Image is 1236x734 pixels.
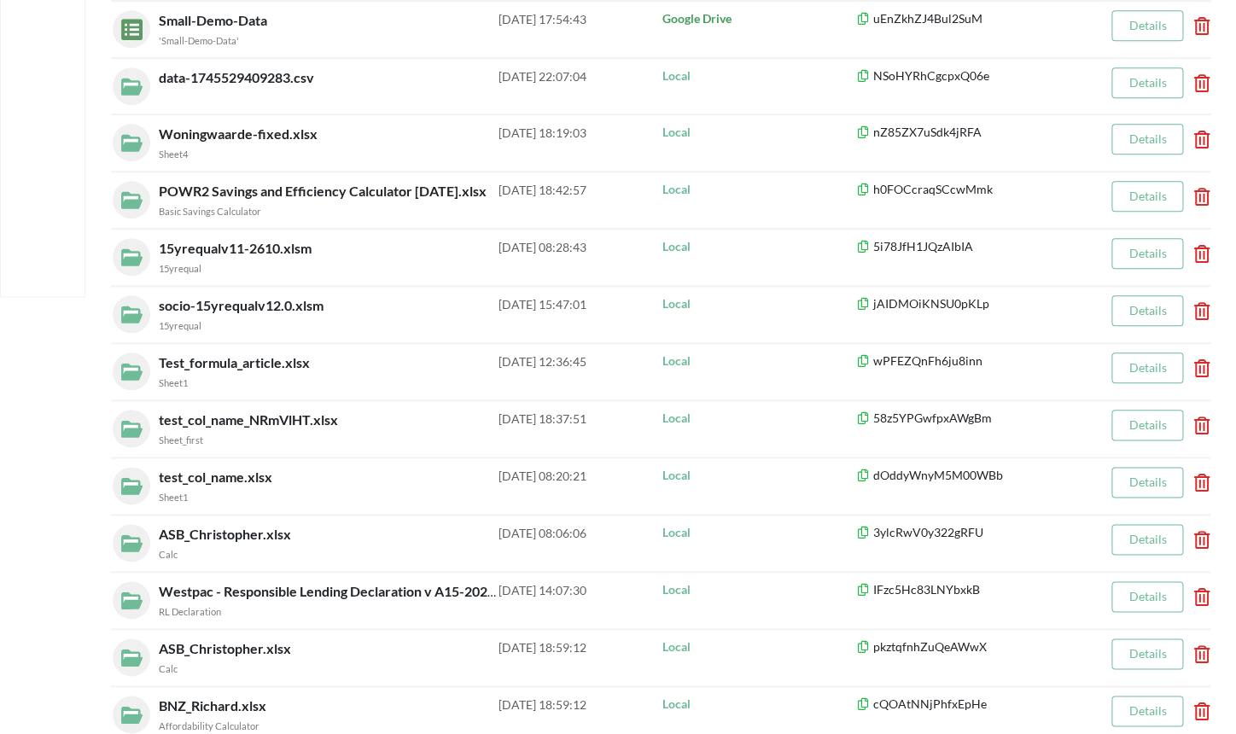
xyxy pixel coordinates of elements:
a: Details [1128,360,1166,375]
img: localFileIcon.eab6d1cc.svg [113,352,143,382]
div: [DATE] 22:07:04 [498,67,661,105]
img: localFileIcon.eab6d1cc.svg [113,181,143,211]
span: ASB_Christopher.xlsx [159,526,294,542]
p: Local [662,410,855,427]
button: Details [1111,67,1183,98]
div: [DATE] 08:20:21 [498,467,661,504]
a: Details [1128,246,1166,260]
small: 15yrequal [159,320,201,331]
span: Test_formula_article.xlsx [159,354,313,370]
a: Details [1128,475,1166,489]
p: h0FOCcraqSCcwMmk [855,181,1093,198]
p: nZ85ZX7uSdk4jRFA [855,124,1093,141]
div: [DATE] 12:36:45 [498,352,661,390]
a: Details [1128,646,1166,661]
p: Google Drive [662,10,855,27]
p: Local [662,295,855,312]
p: Local [662,696,855,713]
span: 15yrequalv11-2610.xlsm [159,240,315,256]
p: Local [662,124,855,141]
p: cQOAtNNjPhfxEpHe [855,696,1093,713]
div: [DATE] 15:47:01 [498,295,661,333]
a: Details [1128,131,1166,146]
p: Local [662,67,855,84]
small: Calc [159,663,178,674]
p: Local [662,352,855,370]
span: POWR2 Savings and Efficiency Calculator [DATE].xlsx [159,183,490,199]
p: Local [662,524,855,541]
button: Details [1111,181,1183,212]
img: localFileIcon.eab6d1cc.svg [113,67,143,97]
small: Sheet4 [159,149,188,160]
button: Details [1111,10,1183,41]
p: Local [662,638,855,655]
img: localFileIcon.eab6d1cc.svg [113,696,143,725]
small: 'Small-Demo-Data' [159,35,239,46]
div: [DATE] 18:37:51 [498,410,661,447]
button: Details [1111,238,1183,269]
a: Details [1128,589,1166,603]
button: Details [1111,295,1183,326]
button: Details [1111,410,1183,440]
span: BNZ_Richard.xlsx [159,697,270,714]
small: Sheet1 [159,492,188,503]
img: localFileIcon.eab6d1cc.svg [113,295,143,325]
span: test_col_name_NRmVlHT.xlsx [159,411,341,428]
p: wPFEZQnFh6ju8inn [855,352,1093,370]
span: data-1745529409283.csv [159,69,318,85]
span: test_col_name.xlsx [159,469,276,485]
span: Woningwaarde-fixed.xlsx [159,125,321,142]
a: Details [1128,189,1166,203]
p: uEnZkhZJ4Bul2SuM [855,10,1093,27]
a: Details [1128,417,1166,432]
p: Local [662,581,855,598]
span: ASB_Christopher.xlsx [159,640,294,656]
div: [DATE] 18:42:57 [498,181,661,218]
p: 3ylcRwV0y322gRFU [855,524,1093,541]
a: Details [1128,75,1166,90]
span: Small-Demo-Data [159,12,271,28]
button: Details [1111,124,1183,154]
p: jAIDMOiKNSU0pKLp [855,295,1093,312]
p: Local [662,181,855,198]
small: Sheet_first [159,434,203,446]
p: 5i78JfH1JQzAIbIA [855,238,1093,255]
span: Westpac - Responsible Lending Declaration v A15-202305_final.xlsm [159,583,577,599]
span: socio-15yrequalv12.0.xlsm [159,297,327,313]
small: Basic Savings Calculator [159,206,261,217]
div: [DATE] 14:07:30 [498,581,661,619]
img: localFileIcon.eab6d1cc.svg [113,467,143,497]
p: NSoHYRhCgcpxQ06e [855,67,1093,84]
button: Details [1111,581,1183,612]
a: Details [1128,703,1166,718]
button: Details [1111,638,1183,669]
p: pkztqfnhZuQeAWwX [855,638,1093,655]
a: Details [1128,532,1166,546]
small: Calc [159,549,178,560]
div: [DATE] 08:06:06 [498,524,661,562]
button: Details [1111,696,1183,726]
small: 15yrequal [159,263,201,274]
div: [DATE] 17:54:43 [498,10,661,48]
button: Details [1111,524,1183,555]
p: 58z5YPGwfpxAWgBm [855,410,1093,427]
img: localFileIcon.eab6d1cc.svg [113,238,143,268]
img: localFileIcon.eab6d1cc.svg [113,124,143,154]
img: localFileIcon.eab6d1cc.svg [113,638,143,668]
img: localFileIcon.eab6d1cc.svg [113,524,143,554]
p: IFzc5Hc83LNYbxkB [855,581,1093,598]
p: Local [662,238,855,255]
a: Details [1128,303,1166,317]
button: Details [1111,352,1183,383]
div: [DATE] 08:28:43 [498,238,661,276]
p: dOddyWnyM5M00WBb [855,467,1093,484]
a: Details [1128,18,1166,32]
img: localFileIcon.eab6d1cc.svg [113,581,143,611]
img: localFileIcon.eab6d1cc.svg [113,410,143,440]
div: [DATE] 18:59:12 [498,696,661,733]
div: [DATE] 18:19:03 [498,124,661,161]
img: sheets.7a1b7961.svg [113,10,143,40]
small: Affordability Calculator [159,720,259,731]
div: [DATE] 18:59:12 [498,638,661,676]
small: RL Declaration [159,606,221,617]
